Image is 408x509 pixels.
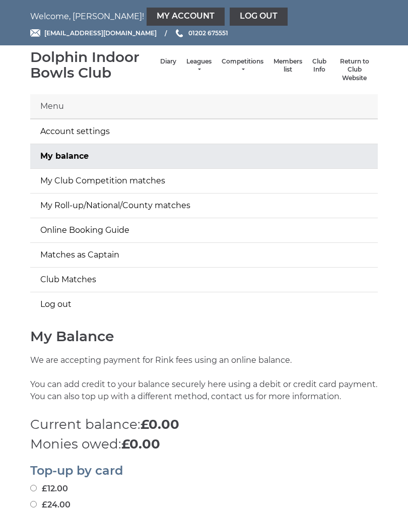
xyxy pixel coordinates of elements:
p: Monies owed: [30,434,378,454]
p: We are accepting payment for Rink fees using an online balance. You can add credit to your balanc... [30,354,378,415]
p: Current balance: [30,415,378,434]
a: Matches as Captain [30,243,378,267]
a: Account settings [30,119,378,144]
strong: £0.00 [121,436,160,452]
a: Log out [230,8,288,26]
h1: My Balance [30,329,378,344]
label: £12.00 [30,483,68,495]
a: My Roll-up/National/County matches [30,194,378,218]
h2: Top-up by card [30,464,378,477]
a: Club Matches [30,268,378,292]
a: My balance [30,144,378,168]
input: £12.00 [30,485,37,491]
a: Email [EMAIL_ADDRESS][DOMAIN_NAME] [30,28,157,38]
div: Menu [30,94,378,119]
a: Return to Club Website [336,57,373,83]
a: Leagues [186,57,212,74]
a: Club Info [312,57,326,74]
span: [EMAIL_ADDRESS][DOMAIN_NAME] [44,29,157,37]
img: Phone us [176,29,183,37]
img: Email [30,29,40,37]
a: My Club Competition matches [30,169,378,193]
a: Log out [30,292,378,316]
a: My Account [147,8,225,26]
a: Phone us 01202 675551 [174,28,228,38]
a: Online Booking Guide [30,218,378,242]
a: Members list [274,57,302,74]
div: Dolphin Indoor Bowls Club [30,49,155,81]
span: 01202 675551 [188,29,228,37]
a: Competitions [222,57,263,74]
input: £24.00 [30,501,37,507]
a: Diary [160,57,176,66]
nav: Welcome, [PERSON_NAME]! [30,8,378,26]
strong: £0.00 [141,416,179,432]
